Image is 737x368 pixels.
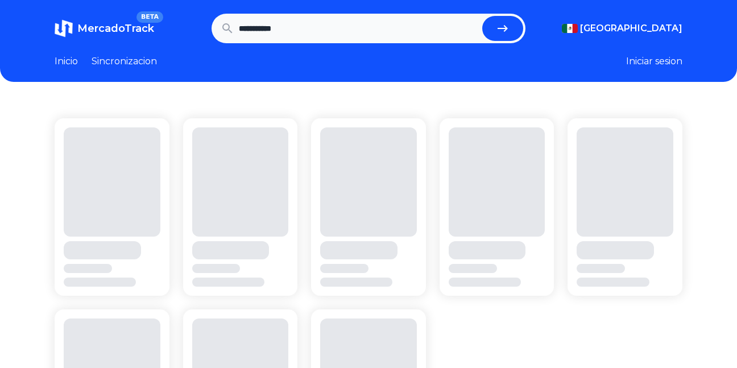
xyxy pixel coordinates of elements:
a: Inicio [55,55,78,68]
button: Iniciar sesion [626,55,682,68]
img: Mexico [562,24,578,33]
span: MercadoTrack [77,22,154,35]
a: MercadoTrackBETA [55,19,154,38]
img: MercadoTrack [55,19,73,38]
span: [GEOGRAPHIC_DATA] [580,22,682,35]
span: BETA [136,11,163,23]
button: [GEOGRAPHIC_DATA] [562,22,682,35]
a: Sincronizacion [92,55,157,68]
